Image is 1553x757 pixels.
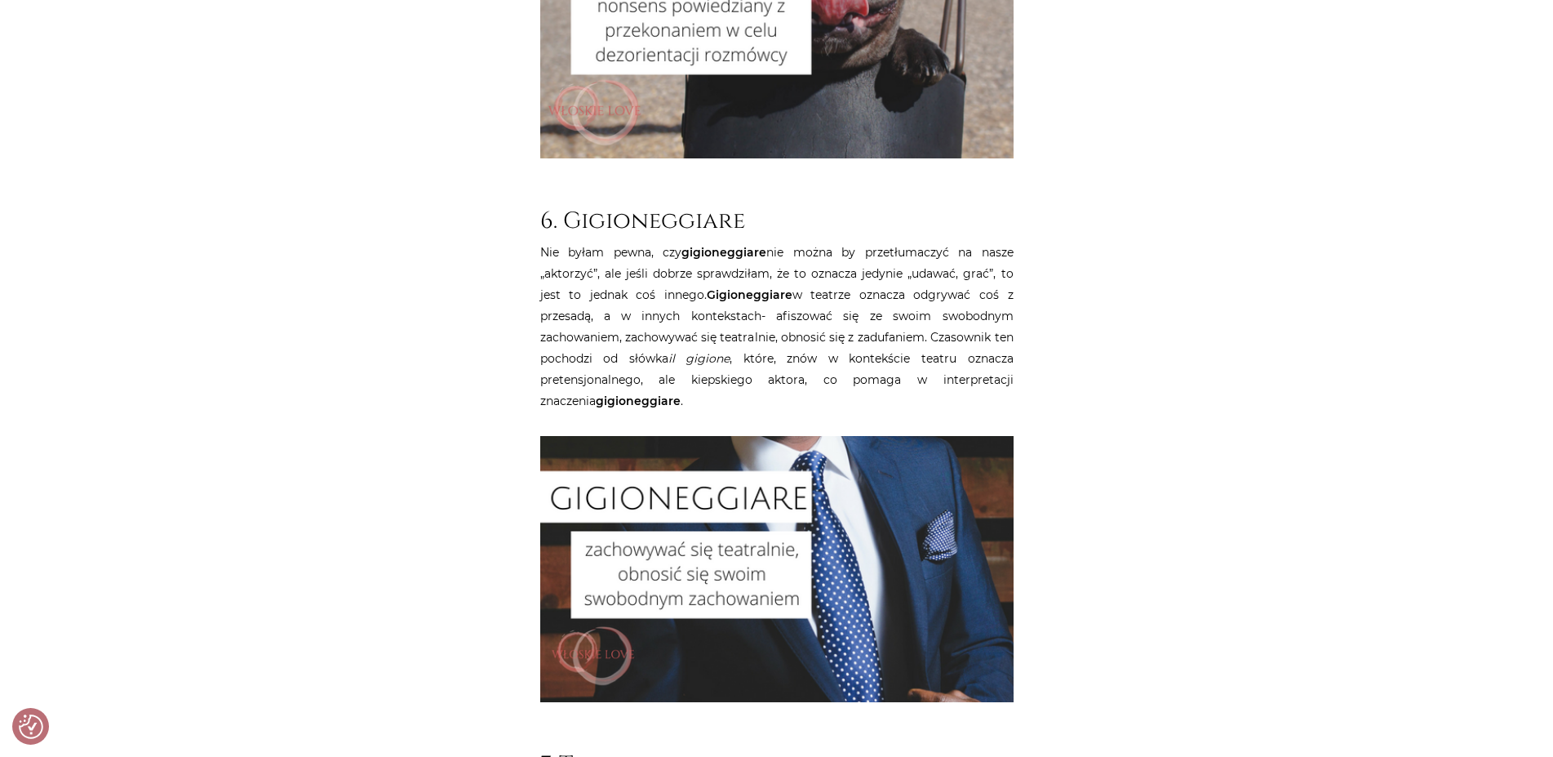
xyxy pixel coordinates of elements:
h2: 6. Gigioneggiare [540,207,1014,235]
em: il gigione [668,351,730,366]
button: Preferencje co do zgód [19,715,43,739]
p: Nie byłam pewna, czy nie można by przetłumaczyć na nasze „aktorzyć”, ale jeśli dobrze sprawdziłam... [540,242,1014,412]
img: Revisit consent button [19,715,43,739]
strong: gigioneggiare [681,245,766,260]
strong: gigioneggiare [596,394,681,408]
strong: Gigioneggiare [707,287,792,302]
